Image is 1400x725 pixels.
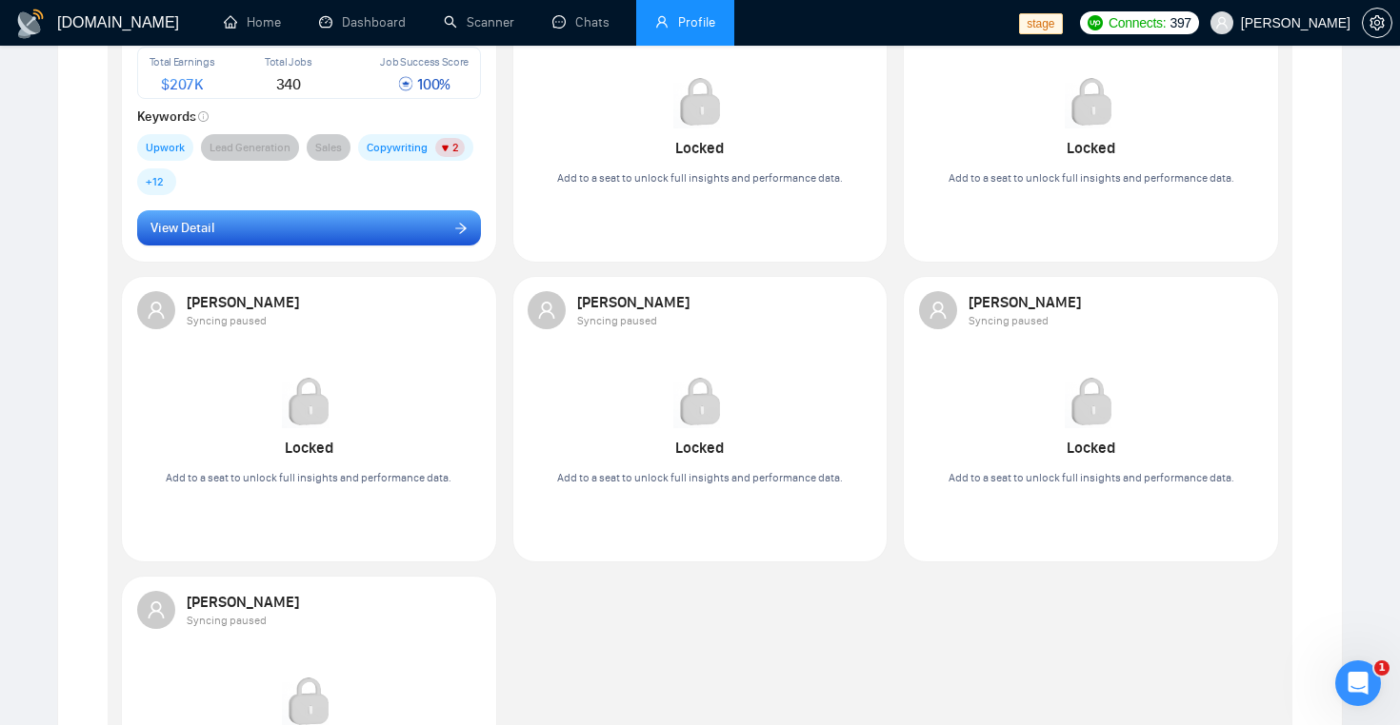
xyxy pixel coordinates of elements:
span: 397 [1170,12,1190,33]
span: 340 [276,75,301,93]
span: 1 [1374,660,1390,676]
span: user [655,15,669,29]
img: Locked [673,375,727,428]
span: Job Success Score [380,55,469,69]
span: Add to a seat to unlock full insights and performance data. [949,171,1234,185]
img: Locked [1065,75,1118,128]
a: homeHome [224,14,281,30]
span: Add to a seat to unlock full insights and performance data. [557,471,843,484]
span: Sales [315,138,342,157]
button: setting [1362,8,1392,38]
span: arrow-right [454,221,468,234]
span: View Detail [150,218,214,239]
strong: Locked [675,139,724,157]
span: 100 % [398,75,450,93]
button: View Detailarrow-right [137,210,482,246]
span: Syncing paused [969,314,1049,327]
span: Syncing paused [187,614,267,627]
span: + 12 [146,172,164,191]
span: Copywriting [367,138,428,157]
a: setting [1362,15,1392,30]
span: Total Jobs [265,55,312,69]
span: user [147,600,166,619]
strong: Locked [1067,439,1115,457]
strong: Locked [675,439,724,457]
img: Locked [282,375,335,428]
span: setting [1363,15,1391,30]
img: Locked [673,75,727,128]
a: searchScanner [444,14,514,30]
span: 2 [452,141,459,154]
span: stage [1019,13,1062,34]
strong: [PERSON_NAME] [187,593,302,611]
a: messageChats [552,14,617,30]
span: Syncing paused [577,314,657,327]
span: user [929,301,948,320]
span: info-circle [198,111,209,122]
strong: Locked [285,439,333,457]
span: Add to a seat to unlock full insights and performance data. [557,171,843,185]
span: Lead Generation [210,138,290,157]
img: Locked [1065,375,1118,428]
span: user [537,301,556,320]
strong: [PERSON_NAME] [577,293,692,311]
span: Profile [678,14,715,30]
strong: Keywords [137,108,210,125]
a: dashboardDashboard [319,14,406,30]
span: Add to a seat to unlock full insights and performance data. [166,471,451,484]
span: Connects: [1109,12,1166,33]
span: user [1215,16,1229,29]
span: Total Earnings [150,55,215,69]
img: logo [15,9,46,39]
iframe: Intercom live chat [1335,660,1381,706]
strong: [PERSON_NAME] [187,293,302,311]
span: Add to a seat to unlock full insights and performance data. [949,471,1234,484]
strong: Locked [1067,139,1115,157]
span: Upwork [146,138,185,157]
span: Syncing paused [187,314,267,327]
span: $ 207K [161,75,203,93]
img: upwork-logo.png [1088,15,1103,30]
span: user [147,301,166,320]
strong: [PERSON_NAME] [969,293,1084,311]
